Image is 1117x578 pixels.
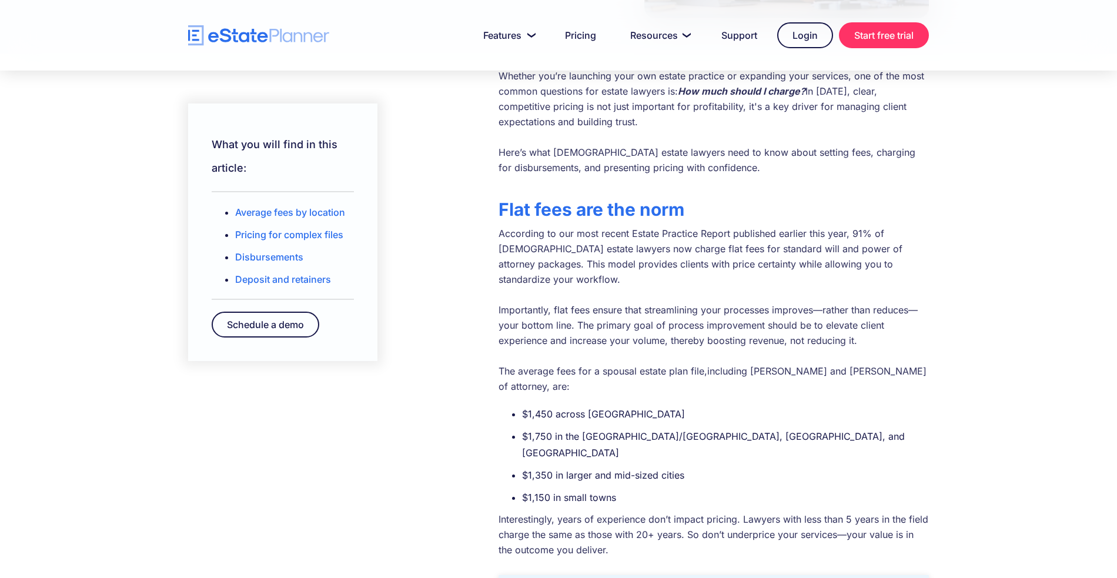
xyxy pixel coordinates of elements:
a: Disbursements [235,251,303,263]
p: Interestingly, years of experience don’t impact pricing. Lawyers with less than 5 years in the fi... [499,512,929,557]
a: Pricing [551,24,610,47]
li: $1,750 in the [GEOGRAPHIC_DATA]/[GEOGRAPHIC_DATA], [GEOGRAPHIC_DATA], and [GEOGRAPHIC_DATA] [522,428,929,461]
a: Average fees by location [235,206,345,218]
a: Deposit and retainers [235,273,331,285]
a: Login [777,22,833,48]
li: $1,450 across [GEOGRAPHIC_DATA] [522,406,929,422]
em: How much should I charge? [678,85,805,97]
a: Pricing for complex files [235,229,343,240]
p: According to our most recent Estate Practice Report published earlier this year, 91% of [DEMOGRAP... [499,226,929,394]
a: Start free trial [839,22,929,48]
a: Support [707,24,771,47]
h2: What you will find in this article: [212,133,354,180]
a: Resources [616,24,701,47]
a: home [188,25,329,46]
a: Schedule a demo [212,312,319,338]
li: $1,350 in larger and mid-sized cities [522,467,929,483]
li: $1,150 in small towns [522,489,929,506]
p: Whether you’re launching your own estate practice or expanding your services, one of the most com... [499,68,929,175]
a: Features [469,24,545,47]
strong: Flat fees are the norm [499,199,684,220]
